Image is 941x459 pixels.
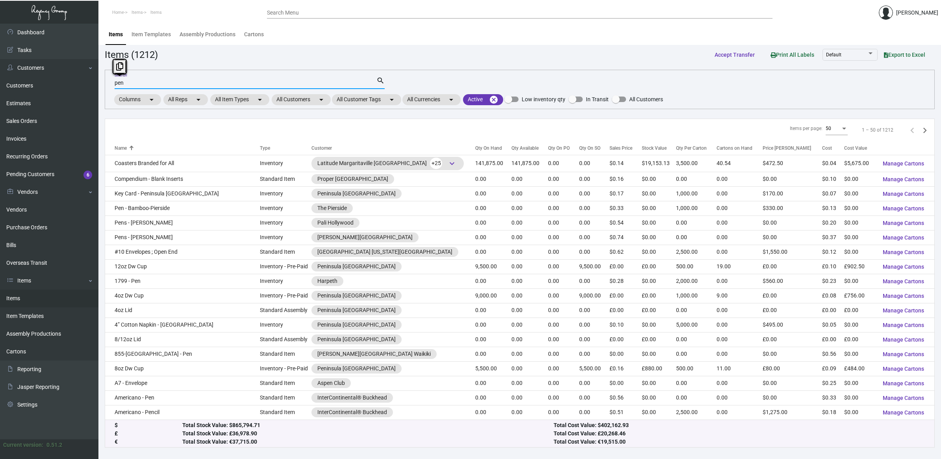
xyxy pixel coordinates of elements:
div: Type [260,145,311,152]
span: Manage Cartons [883,322,924,328]
td: £0.00 [763,288,822,303]
td: 141,875.00 [475,155,511,172]
button: Manage Cartons [876,260,930,274]
div: Stock Value [642,145,667,152]
td: 0.00 [475,201,511,216]
span: 50 [826,126,831,131]
td: £0.00 [609,332,642,347]
td: 0.00 [717,274,763,288]
td: 0.00 [548,288,579,303]
td: $0.54 [609,216,642,230]
span: Manage Cartons [883,278,924,284]
td: 0.00 [717,172,763,186]
td: $330.00 [763,201,822,216]
div: Peninsula [GEOGRAPHIC_DATA] [317,335,396,344]
td: £0.00 [642,259,676,274]
div: Price [PERSON_NAME] [763,145,822,152]
mat-icon: arrow_drop_down [317,95,326,104]
td: 0.00 [475,172,511,186]
button: Manage Cartons [876,156,930,171]
div: Qty Available [511,145,548,152]
td: 0.00 [676,303,717,318]
div: Peninsula [GEOGRAPHIC_DATA] [317,292,396,300]
span: Manage Cartons [883,380,924,387]
span: Home [112,10,124,15]
span: Default [826,52,841,58]
td: $5,675.00 [844,155,876,172]
td: $0.23 [822,274,844,288]
td: 0.00 [511,274,548,288]
div: Items per page: [790,125,822,132]
mat-chip: All Item Types [210,94,269,105]
td: $0.00 [642,245,676,259]
button: Manage Cartons [876,391,930,405]
div: Type [260,145,270,152]
div: Peninsula [GEOGRAPHIC_DATA] [317,262,396,271]
div: [PERSON_NAME][GEOGRAPHIC_DATA] [317,233,413,242]
div: Pali Hollywood [317,219,354,227]
span: Manage Cartons [883,307,924,314]
td: 2,000.00 [676,274,717,288]
td: 2,500.00 [676,245,717,259]
span: Manage Cartons [883,176,924,182]
td: 0.00 [579,216,609,230]
td: £0.08 [822,288,844,303]
td: 0.00 [511,172,548,186]
button: Manage Cartons [876,187,930,201]
div: Peninsula [GEOGRAPHIC_DATA] [317,306,396,314]
button: Manage Cartons [876,201,930,216]
button: Next page [919,124,931,136]
td: $19,153.13 [642,155,676,172]
td: 0.00 [548,230,579,245]
td: $0.00 [642,230,676,245]
div: Qty On SO [579,145,600,152]
div: Proper [GEOGRAPHIC_DATA] [317,175,388,183]
div: Name [115,145,127,152]
td: 0.00 [511,303,548,318]
td: 4oz Dw Cup [105,288,260,303]
td: $0.00 [642,274,676,288]
td: $0.12 [822,245,844,259]
button: Manage Cartons [876,230,930,245]
td: 0.00 [548,303,579,318]
span: Export to Excel [884,52,925,58]
div: Cartons [244,30,264,39]
div: Cost Value [844,145,876,152]
td: Pens - [PERSON_NAME] [105,216,260,230]
td: Inventory [260,155,311,172]
td: 0.00 [475,230,511,245]
td: Standard Assembly [260,332,311,347]
div: Harpeth [317,277,337,285]
td: 19.00 [717,259,763,274]
span: Manage Cartons [883,160,924,167]
td: Standard Item [260,245,311,259]
td: £0.00 [763,332,822,347]
td: £0.10 [822,259,844,274]
td: 0.00 [579,303,609,318]
div: Qty Per Carton [676,145,707,152]
span: Items [150,10,162,15]
td: 0.00 [579,318,609,332]
div: Qty Per Carton [676,145,717,152]
td: $0.37 [822,230,844,245]
td: 0.00 [676,172,717,186]
td: 9,000.00 [475,288,511,303]
td: $0.00 [844,186,876,201]
i: Copy [116,62,123,71]
td: 0.00 [676,347,717,361]
td: £0.00 [609,288,642,303]
td: Standard Item [260,172,311,186]
td: 0.00 [548,332,579,347]
div: Qty On Hand [475,145,511,152]
td: 0.00 [579,245,609,259]
td: Standard Item [260,347,311,361]
td: #10 Envelopes ; Open End [105,245,260,259]
td: $0.00 [763,216,822,230]
td: 0.00 [548,186,579,201]
mat-chip: Columns [114,94,161,105]
button: Previous page [906,124,919,136]
span: In Transit [586,95,609,104]
td: £0.00 [642,303,676,318]
div: [GEOGRAPHIC_DATA] [US_STATE][GEOGRAPHIC_DATA] [317,248,452,256]
td: Inventory [260,230,311,245]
